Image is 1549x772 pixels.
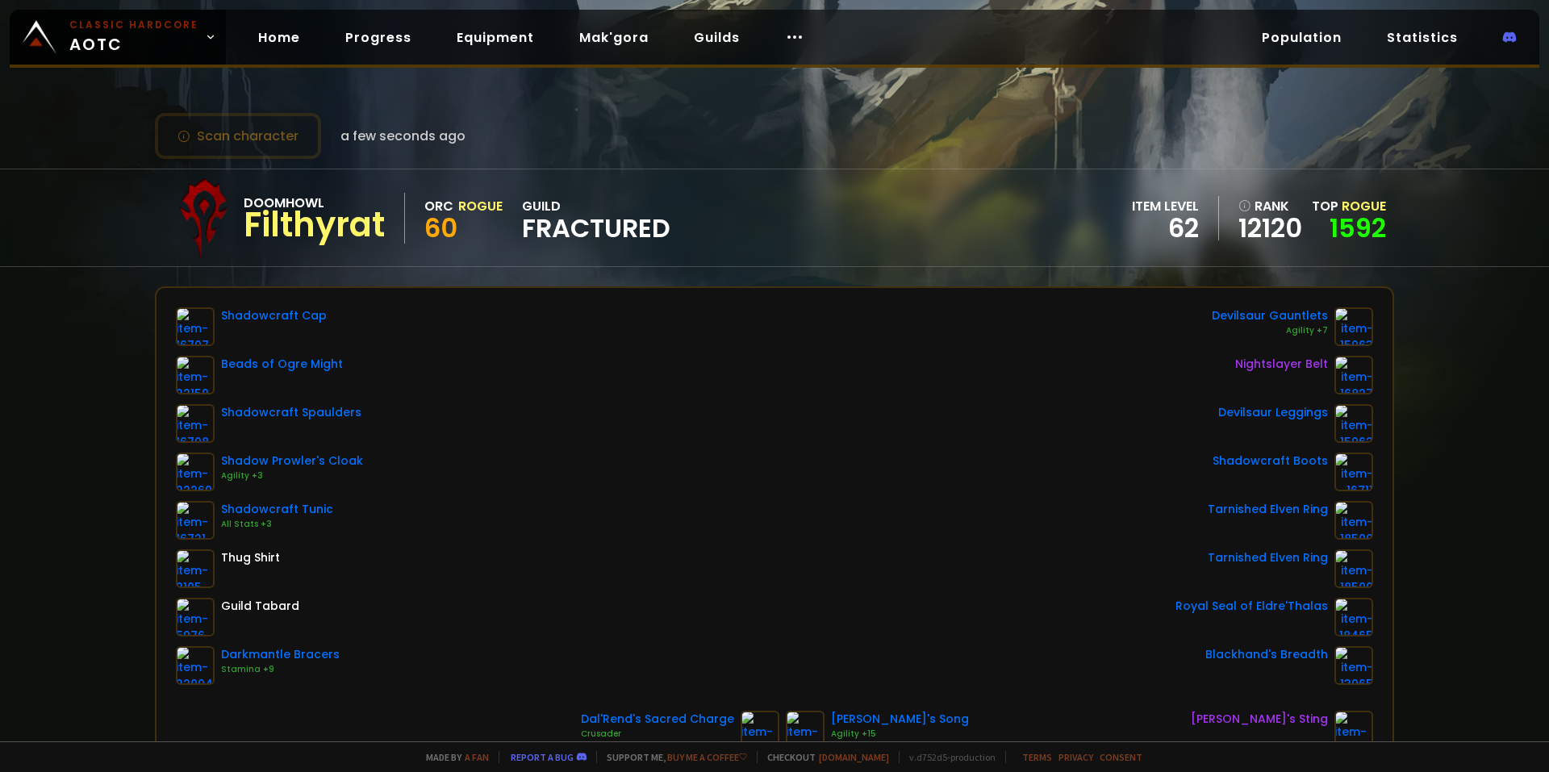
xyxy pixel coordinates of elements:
[1238,216,1302,240] a: 12120
[416,751,489,763] span: Made by
[245,21,313,54] a: Home
[1218,404,1328,421] div: Devilsaur Leggings
[176,307,215,346] img: item-16707
[581,711,734,728] div: Dal'Rend's Sacred Charge
[221,453,363,469] div: Shadow Prowler's Cloak
[1100,751,1142,763] a: Consent
[221,469,363,482] div: Agility +3
[1058,751,1093,763] a: Privacy
[244,213,385,237] div: Filthyrat
[221,646,340,663] div: Darkmantle Bracers
[1022,751,1052,763] a: Terms
[1334,598,1373,636] img: item-18465
[176,453,215,491] img: item-22269
[1334,307,1373,346] img: item-15063
[1334,711,1373,749] img: item-20038
[1374,21,1471,54] a: Statistics
[1191,711,1328,728] div: [PERSON_NAME]'s Sting
[819,751,889,763] a: [DOMAIN_NAME]
[1312,196,1386,216] div: Top
[221,307,327,324] div: Shadowcraft Cap
[221,404,361,421] div: Shadowcraft Spaulders
[667,751,747,763] a: Buy me a coffee
[221,501,333,518] div: Shadowcraft Tunic
[511,751,574,763] a: Report a bug
[1342,197,1386,215] span: Rogue
[1330,210,1386,246] a: 1592
[221,356,343,373] div: Beads of Ogre Might
[1238,196,1302,216] div: rank
[444,21,547,54] a: Equipment
[176,549,215,588] img: item-2105
[1334,453,1373,491] img: item-16711
[831,711,969,728] div: [PERSON_NAME]'s Song
[1235,356,1328,373] div: Nightslayer Belt
[176,356,215,394] img: item-22150
[1208,501,1328,518] div: Tarnished Elven Ring
[221,549,280,566] div: Thug Shirt
[176,501,215,540] img: item-16721
[757,751,889,763] span: Checkout
[522,196,670,240] div: guild
[424,210,457,246] span: 60
[1175,598,1328,615] div: Royal Seal of Eldre'Thalas
[566,21,662,54] a: Mak'gora
[221,663,340,676] div: Stamina +9
[176,404,215,443] img: item-16708
[1208,549,1328,566] div: Tarnished Elven Ring
[581,728,734,741] div: Crusader
[1205,646,1328,663] div: Blackhand's Breadth
[155,113,321,159] button: Scan character
[522,216,670,240] span: Fractured
[69,18,198,56] span: AOTC
[1334,646,1373,685] img: item-13965
[244,193,385,213] div: Doomhowl
[176,598,215,636] img: item-5976
[221,518,333,531] div: All Stats +3
[1334,501,1373,540] img: item-18500
[69,18,198,32] small: Classic Hardcore
[10,10,226,65] a: Classic HardcoreAOTC
[899,751,996,763] span: v. d752d5 - production
[831,728,969,741] div: Agility +15
[1132,216,1199,240] div: 62
[424,196,453,216] div: Orc
[1132,196,1199,216] div: item level
[596,751,747,763] span: Support me,
[786,711,825,749] img: item-15806
[465,751,489,763] a: a fan
[176,646,215,685] img: item-22004
[221,598,299,615] div: Guild Tabard
[340,126,466,146] span: a few seconds ago
[1213,453,1328,469] div: Shadowcraft Boots
[1249,21,1355,54] a: Population
[458,196,503,216] div: Rogue
[1334,404,1373,443] img: item-15062
[1212,324,1328,337] div: Agility +7
[1334,549,1373,588] img: item-18500
[681,21,753,54] a: Guilds
[741,711,779,749] img: item-12940
[1212,307,1328,324] div: Devilsaur Gauntlets
[1334,356,1373,394] img: item-16827
[332,21,424,54] a: Progress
